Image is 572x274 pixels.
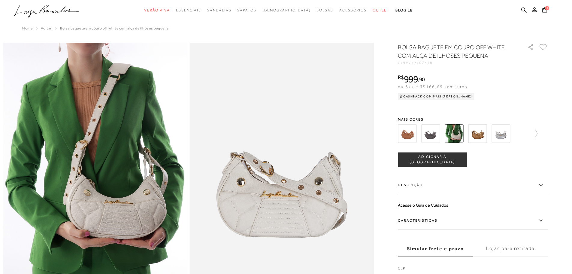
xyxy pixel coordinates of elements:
[409,61,433,65] span: 777707318
[207,5,231,16] a: noSubCategoriesText
[492,124,510,143] img: BOLSA BAGUETE EM COURO PRATA COM ALÇA DE ILHOSES PEQUENA
[144,8,170,12] span: Verão Viva
[468,124,487,143] img: BOLSA BAGUETE EM COURO OURO VELHO COM ALÇA DE ILHOSES PEQUENA
[398,118,548,121] span: Mais cores
[316,5,333,16] a: noSubCategoriesText
[473,241,548,257] label: Lojas para retirada
[373,5,389,16] a: noSubCategoriesText
[373,8,389,12] span: Outlet
[339,8,367,12] span: Acessórios
[398,84,467,89] span: ou 6x de R$166,65 sem juros
[398,266,548,274] label: CEP
[144,5,170,16] a: noSubCategoriesText
[22,26,32,30] a: Home
[419,76,425,82] span: 90
[398,203,448,208] a: Acesse o Guia de Cuidados
[398,152,467,167] button: ADICIONAR À [GEOGRAPHIC_DATA]
[176,8,201,12] span: Essenciais
[398,43,510,60] h1: BOLSA BAGUETE EM COURO OFF WHITE COM ALÇA DE ILHOSES PEQUENA
[418,77,425,82] i: ,
[395,8,413,12] span: BLOG LB
[545,6,549,10] span: 1
[60,26,169,30] span: BOLSA BAGUETE EM COURO OFF WHITE COM ALÇA DE ILHOSES PEQUENA
[398,154,467,165] span: ADICIONAR À [GEOGRAPHIC_DATA]
[237,5,256,16] a: noSubCategoriesText
[262,8,311,12] span: [DEMOGRAPHIC_DATA]
[398,177,548,194] label: Descrição
[404,74,418,85] span: 999
[262,5,311,16] a: noSubCategoriesText
[398,212,548,229] label: Características
[398,124,416,143] img: BOLSA BAGUETE EM COURO CARAMELO COM ALÇA DE ILHOSES PEQUENA
[316,8,333,12] span: Bolsas
[237,8,256,12] span: Sapatos
[176,5,201,16] a: noSubCategoriesText
[207,8,231,12] span: Sandálias
[540,7,549,15] button: 1
[421,124,440,143] img: BOLSA BAGUETE EM COURO ESTONADO CINZA GRAFITE COM ALÇA DE ILHOSES PEQUENA
[395,5,413,16] a: BLOG LB
[339,5,367,16] a: noSubCategoriesText
[445,124,463,143] img: BOLSA BAGUETE EM COURO OFF WHITE COM ALÇA DE ILHOSES PEQUENA
[398,93,474,100] div: Cashback com Mais [PERSON_NAME]
[398,241,473,257] label: Simular frete e prazo
[398,61,518,65] div: CÓD:
[398,75,404,80] i: R$
[41,26,52,30] a: Voltar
